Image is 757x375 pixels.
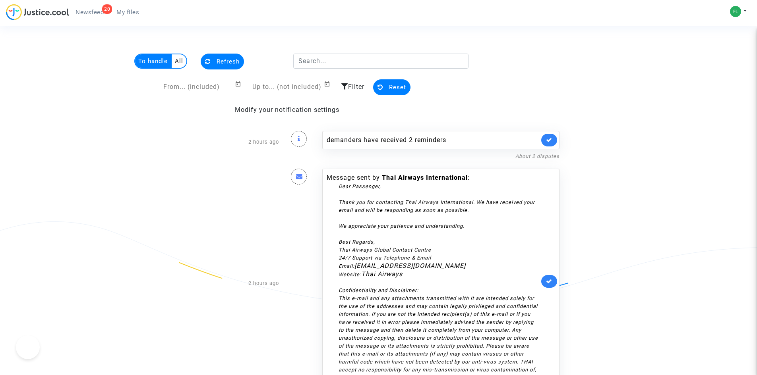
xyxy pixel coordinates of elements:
[116,9,139,16] span: My files
[389,84,406,91] span: Reset
[293,54,469,69] input: Search...
[235,106,339,113] a: Modify your notification settings
[339,239,375,245] span: Best Regards,
[339,271,361,277] span: Website:
[102,4,112,14] div: 20
[354,262,466,269] a: [EMAIL_ADDRESS][DOMAIN_NAME]
[339,198,539,214] div: Thank you for contacting Thai Airways International. We have received your email and will be resp...
[16,335,40,359] iframe: Help Scout Beacon - Open
[76,9,104,16] span: Newsfeed
[339,263,354,269] span: Email:
[327,135,539,145] div: demanders have received 2 reminders
[339,247,431,253] span: Thai Airways Global Contact Centre
[339,183,539,190] div: Dear Passenger,
[324,79,333,89] button: Open calendar
[339,222,539,230] div: We appreciate your patience and understanding.
[217,58,240,65] span: Refresh
[110,6,145,18] a: My files
[235,79,244,89] button: Open calendar
[348,83,364,90] span: Filter
[382,174,468,181] b: Thai Airways International
[201,54,244,69] button: Refresh
[361,270,403,278] a: Thai Airways
[339,287,539,294] div: Confidentiality and Disclaimer:
[339,255,431,261] span: 24/7 Support via Telephone & Email
[172,54,186,68] multi-toggle-item: All
[730,6,741,17] img: 27626d57a3ba4a5b969f53e3f2c8e71c
[373,79,410,95] button: Reset
[192,123,285,161] div: 2 hours ago
[135,54,172,68] multi-toggle-item: To handle
[6,4,69,20] img: jc-logo.svg
[69,6,110,18] a: 20Newsfeed
[515,153,560,159] a: About 2 disputes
